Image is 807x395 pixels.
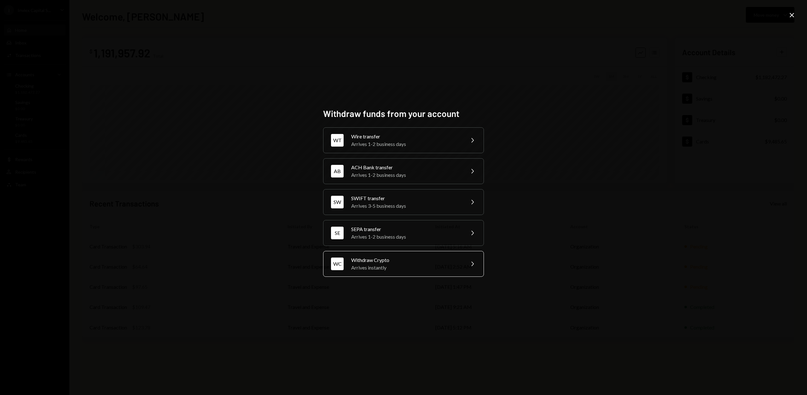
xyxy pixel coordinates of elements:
div: SW [331,196,344,208]
div: Arrives 1-2 business days [351,171,461,179]
button: ABACH Bank transferArrives 1-2 business days [323,158,484,184]
div: SWIFT transfer [351,195,461,202]
div: Arrives instantly [351,264,461,271]
div: Wire transfer [351,133,461,140]
div: ACH Bank transfer [351,164,461,171]
div: Arrives 3-5 business days [351,202,461,210]
button: WTWire transferArrives 1-2 business days [323,127,484,153]
div: Arrives 1-2 business days [351,140,461,148]
button: WCWithdraw CryptoArrives instantly [323,251,484,277]
div: AB [331,165,344,177]
div: Withdraw Crypto [351,256,461,264]
button: SESEPA transferArrives 1-2 business days [323,220,484,246]
div: WC [331,258,344,270]
div: WT [331,134,344,147]
div: SE [331,227,344,239]
button: SWSWIFT transferArrives 3-5 business days [323,189,484,215]
div: SEPA transfer [351,225,461,233]
h2: Withdraw funds from your account [323,107,484,120]
div: Arrives 1-2 business days [351,233,461,241]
